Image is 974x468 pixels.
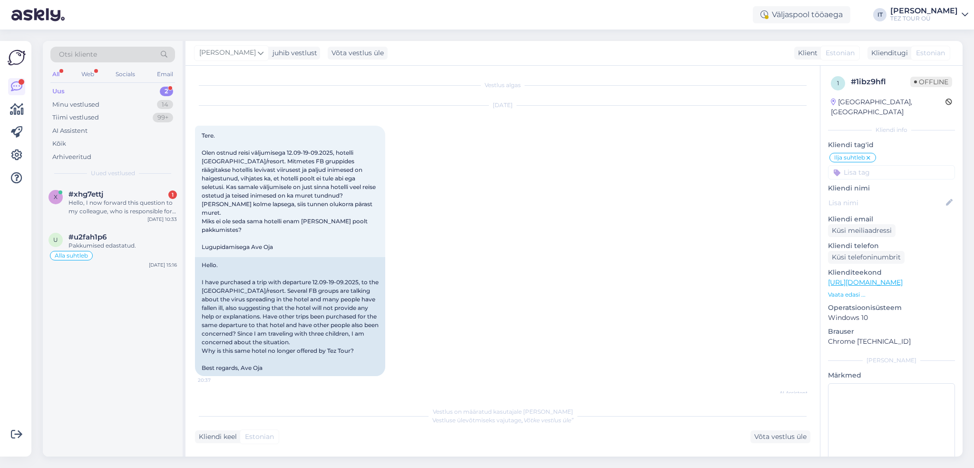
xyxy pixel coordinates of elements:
[245,432,274,442] span: Estonian
[195,81,810,90] div: Vestlus algas
[828,251,905,264] div: Küsi telefoninumbrit
[828,370,955,380] p: Märkmed
[834,155,865,160] span: Ilja suhtleb
[195,432,237,442] div: Kliendi keel
[837,80,839,87] span: 1
[828,303,955,313] p: Operatsioonisüsteem
[890,15,958,22] div: TEZ TOUR OÜ
[52,100,99,110] div: Minu vestlused
[52,139,66,149] div: Kõik
[828,241,955,251] p: Kliendi telefon
[68,233,107,241] span: #u2fah1p6
[202,132,377,250] span: Tere. Olen ostnud reisi väljumisega 12.09-19-09.2025, hotelli [GEOGRAPHIC_DATA]/resort. Mitmetes ...
[432,417,574,424] span: Vestluse ülevõtmiseks vajutage
[114,68,137,80] div: Socials
[916,48,945,58] span: Estonian
[199,48,256,58] span: [PERSON_NAME]
[157,100,173,110] div: 14
[269,48,317,58] div: juhib vestlust
[195,257,385,376] div: Hello. I have purchased a trip with departure 12.09-19-09.2025, to the [GEOGRAPHIC_DATA]/resort. ...
[8,49,26,67] img: Askly Logo
[53,236,58,243] span: u
[68,199,177,216] div: Hello, I now forward this question to my colleague, who is responsible for this. The reply will b...
[153,113,173,122] div: 99+
[828,290,955,299] p: Vaata edasi ...
[52,87,65,96] div: Uus
[52,152,91,162] div: Arhiveeritud
[828,126,955,134] div: Kliendi info
[91,169,135,178] span: Uued vestlused
[54,193,58,200] span: x
[195,101,810,110] div: [DATE]
[828,198,944,208] input: Lisa nimi
[828,337,955,347] p: Chrome [TECHNICAL_ID]
[828,278,903,287] a: [URL][DOMAIN_NAME]
[828,327,955,337] p: Brauser
[828,165,955,179] input: Lisa tag
[890,7,968,22] a: [PERSON_NAME]TEZ TOUR OÜ
[198,377,234,384] span: 20:37
[59,50,97,60] span: Otsi kliente
[826,48,855,58] span: Estonian
[521,417,574,424] i: „Võtke vestlus üle”
[52,113,99,122] div: Tiimi vestlused
[831,97,945,117] div: [GEOGRAPHIC_DATA], [GEOGRAPHIC_DATA]
[873,8,886,21] div: IT
[147,216,177,223] div: [DATE] 10:33
[910,77,952,87] span: Offline
[828,214,955,224] p: Kliendi email
[168,190,177,199] div: 1
[149,261,177,269] div: [DATE] 15:16
[160,87,173,96] div: 2
[828,183,955,193] p: Kliendi nimi
[68,241,177,250] div: Pakkumised edastatud.
[79,68,96,80] div: Web
[890,7,958,15] div: [PERSON_NAME]
[68,190,103,199] span: #xhg7ettj
[750,430,810,443] div: Võta vestlus üle
[155,68,175,80] div: Email
[828,140,955,150] p: Kliendi tag'id
[794,48,818,58] div: Klient
[828,356,955,365] div: [PERSON_NAME]
[828,313,955,323] p: Windows 10
[50,68,61,80] div: All
[328,47,388,60] div: Võta vestlus üle
[851,76,910,88] div: # 1ibz9hfl
[772,389,808,397] span: AI Assistent
[828,224,896,237] div: Küsi meiliaadressi
[55,253,88,259] span: Alla suhtleb
[433,408,573,415] span: Vestlus on määratud kasutajale [PERSON_NAME]
[867,48,908,58] div: Klienditugi
[828,268,955,278] p: Klienditeekond
[52,126,88,136] div: AI Assistent
[753,6,850,23] div: Väljaspool tööaega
